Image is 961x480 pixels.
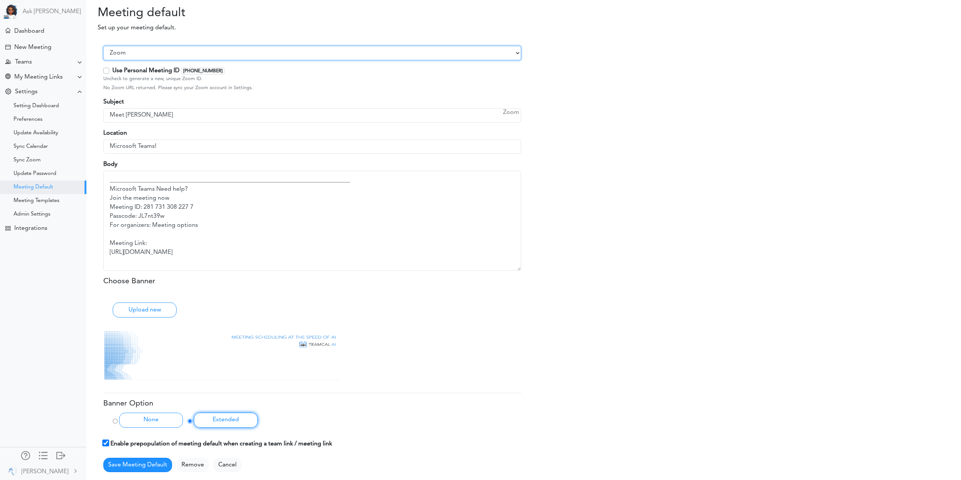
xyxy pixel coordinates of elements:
div: Meeting Dashboard [5,28,11,33]
a: Remove [177,458,209,472]
a: Cancel [213,458,242,472]
img: logoai.png [104,331,341,380]
h5: Choose Banner [103,277,521,286]
div: Sync Calendar [14,145,48,149]
button: Upload new [113,302,177,317]
div: Sync Zoom [14,158,41,162]
div: TEAMCAL AI Workflow Apps [5,226,11,231]
textarea: ________________________________________________________________________________ Microsoft Teams ... [103,171,521,271]
label: Body [103,160,118,169]
label: Location [103,129,127,138]
p: Set up your meeting default. [86,23,699,32]
label: Enable prepopulation of meeting default when creating a team link / meeting link [110,439,332,448]
small: Uncheck to generate a new, unique Zoom ID. [103,75,521,82]
div: My Meeting Links [14,74,63,81]
div: New Meeting [14,44,51,51]
input: Enter your default subject [103,108,521,123]
a: [PERSON_NAME] [1,462,86,479]
small: No Zoom URL returned. Please sync your Zoom account in Settings. [103,84,521,91]
div: Log out [56,451,65,459]
div: Settings [15,88,38,96]
span: autofill-zoomurl [503,108,519,117]
h5: Banner Option [103,399,521,408]
div: Create Meeting [5,44,11,50]
span: [PHONE_NUMBER] [181,67,225,75]
div: Update Availability [14,131,58,135]
input: Enter your location [103,140,521,154]
div: Integrations [14,225,47,232]
div: Share Meeting Link [5,74,11,81]
div: Meeting Templates [14,199,59,203]
div: Preferences [14,118,42,122]
img: Powered by TEAMCAL AI [4,4,19,19]
div: Admin Settings [14,213,50,216]
label: None [119,413,183,428]
img: 9k= [8,466,17,475]
button: Save Meeting Default [103,458,172,472]
div: Teams [15,59,32,66]
div: Setting Dashboard [14,104,59,108]
h2: Meeting default [86,6,370,20]
div: Manage Members and Externals [21,451,30,459]
label: Use Personal Meeting ID [112,66,225,75]
a: Change side menu [39,451,48,462]
label: Subject [103,97,124,106]
div: Meeting Default [14,185,53,189]
div: Update Password [14,172,56,176]
a: Ask [PERSON_NAME] [23,8,81,15]
div: [PERSON_NAME] [21,467,68,476]
div: Dashboard [14,28,44,35]
label: Extended [194,413,258,428]
div: Show only icons [39,451,48,459]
